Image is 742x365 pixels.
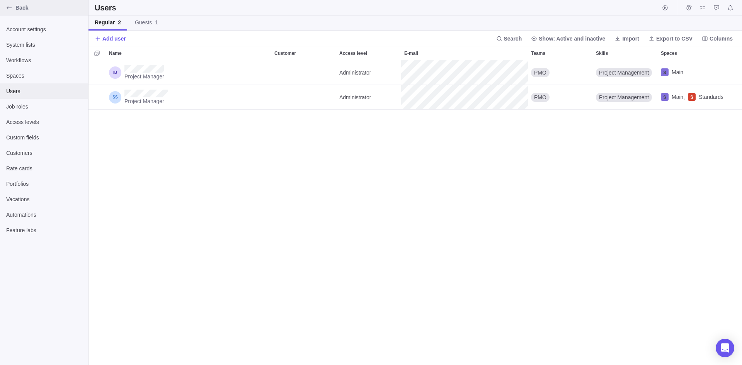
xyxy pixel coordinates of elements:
[596,49,608,57] span: Skills
[6,226,82,234] span: Feature labs
[6,87,82,95] span: Users
[401,85,528,110] div: E-mail
[6,180,82,188] span: Portfolios
[106,60,271,85] div: Name
[539,35,605,42] span: Show: Active and inactive
[6,118,82,126] span: Access levels
[528,46,593,60] div: Teams
[6,134,82,141] span: Custom fields
[593,85,658,110] div: Skills
[271,46,336,60] div: Customer
[593,60,658,85] div: Project Management
[658,60,723,85] div: Main
[661,93,685,101] div: ,
[339,93,371,101] span: Administrator
[711,6,722,12] a: Approval requests
[401,60,528,85] div: E-mail
[15,4,85,12] span: Back
[658,85,723,109] div: Main, Standards Project
[534,69,546,76] span: PMO
[534,93,546,101] span: PMO
[528,60,593,85] div: Teams
[339,69,371,76] span: Administrator
[271,85,336,110] div: Customer
[593,60,658,85] div: Skills
[504,35,522,42] span: Search
[6,211,82,219] span: Automations
[336,60,401,85] div: Administrator
[106,46,271,60] div: Name
[95,19,121,26] span: Regular
[401,46,528,60] div: E-mail
[336,60,401,85] div: Access level
[725,2,736,13] span: Notifications
[109,49,122,57] span: Name
[528,85,593,110] div: Teams
[124,73,164,80] span: Project Manager
[528,60,593,85] div: PMO
[660,2,671,13] span: Start timer
[102,35,126,42] span: Add user
[611,33,642,44] span: Import
[599,69,649,76] span: Project Management
[672,68,683,76] span: Main
[658,60,723,85] div: Spaces
[106,85,271,110] div: Name
[336,46,401,60] div: Access level
[339,49,367,57] span: Access level
[88,15,127,31] a: Regular2
[88,60,742,365] div: grid
[271,60,336,85] div: Customer
[699,33,736,44] span: Columns
[274,49,296,57] span: Customer
[336,85,401,110] div: Access level
[593,46,658,60] div: Skills
[683,2,694,13] span: Time logs
[493,33,525,44] span: Search
[92,48,102,59] span: Selection mode
[6,72,82,80] span: Spaces
[710,35,733,42] span: Columns
[645,33,696,44] span: Export to CSV
[404,49,418,57] span: E-mail
[6,195,82,203] span: Vacations
[6,56,82,64] span: Workflows
[672,93,683,101] span: Main
[658,46,723,60] div: Spaces
[6,41,82,49] span: System lists
[683,6,694,12] a: Time logs
[725,6,736,12] a: Notifications
[711,2,722,13] span: Approval requests
[699,93,742,101] span: Standards Project
[697,2,708,13] span: My assignments
[6,149,82,157] span: Customers
[528,33,608,44] span: Show: Active and inactive
[593,85,658,109] div: Project Management
[661,49,677,57] span: Spaces
[6,165,82,172] span: Rate cards
[531,49,545,57] span: Teams
[622,35,639,42] span: Import
[656,35,693,42] span: Export to CSV
[528,85,593,109] div: PMO
[129,15,164,31] a: Guests1
[118,19,121,25] span: 2
[599,93,649,101] span: Project Management
[135,19,158,26] span: Guests
[124,97,168,105] span: Project Manager
[95,2,118,13] h2: Users
[336,85,401,109] div: Administrator
[658,85,723,110] div: Spaces
[6,103,82,110] span: Job roles
[716,339,734,357] div: Open Intercom Messenger
[6,25,82,33] span: Account settings
[697,6,708,12] a: My assignments
[155,19,158,25] span: 1
[95,33,126,44] span: Add user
